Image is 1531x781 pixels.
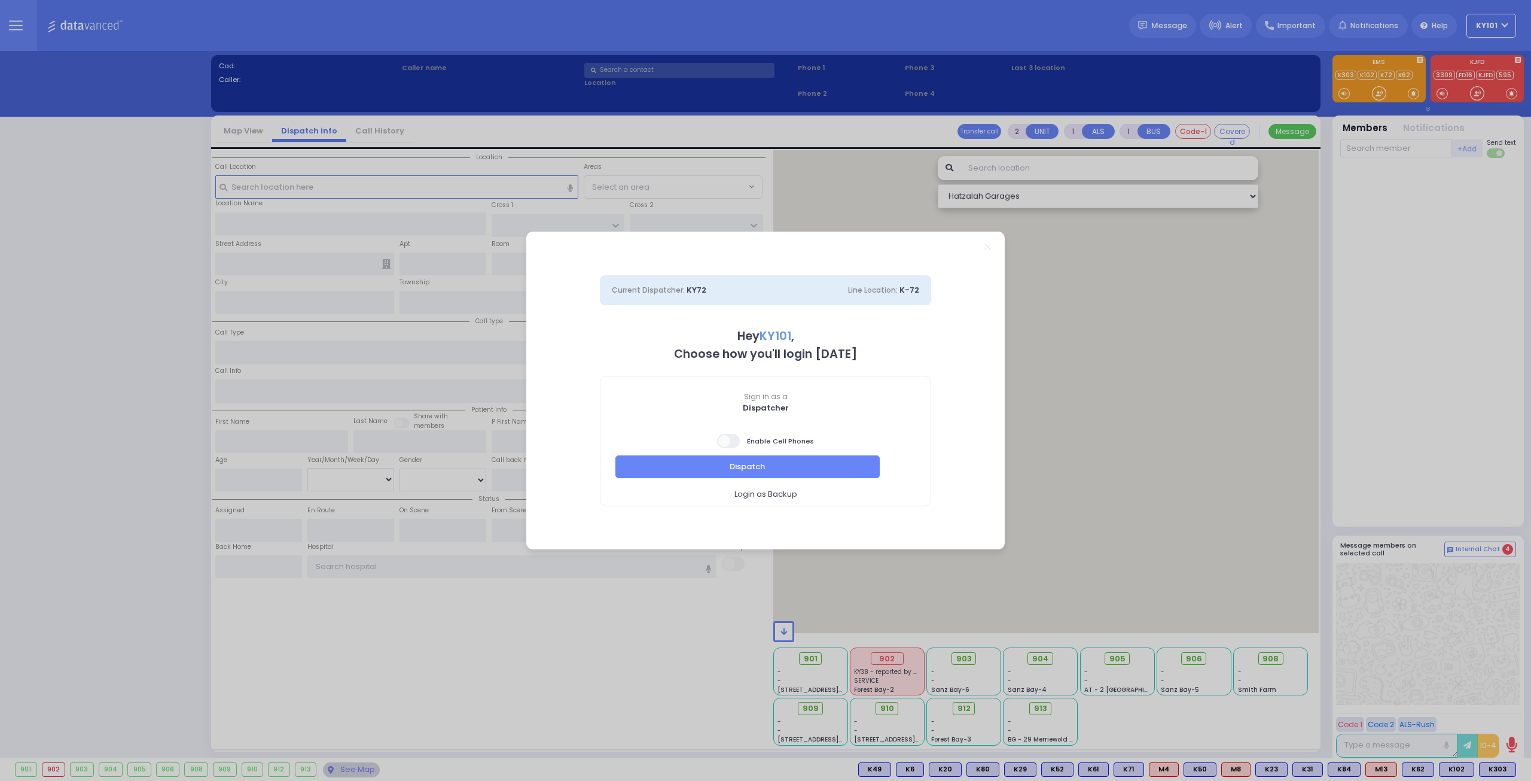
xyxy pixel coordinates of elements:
b: Dispatcher [743,402,789,414]
button: Dispatch [615,455,880,478]
span: Enable Cell Phones [717,433,814,449]
span: Line Location: [848,285,898,295]
span: KY72 [687,284,706,296]
span: Current Dispatcher: [612,285,685,295]
span: KY101 [760,328,791,344]
b: Choose how you'll login [DATE] [674,346,857,362]
span: K-72 [899,284,919,296]
span: Login as Backup [734,488,797,500]
a: Close [984,244,991,250]
b: Hey , [737,328,794,344]
span: Sign in as a [600,391,931,402]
